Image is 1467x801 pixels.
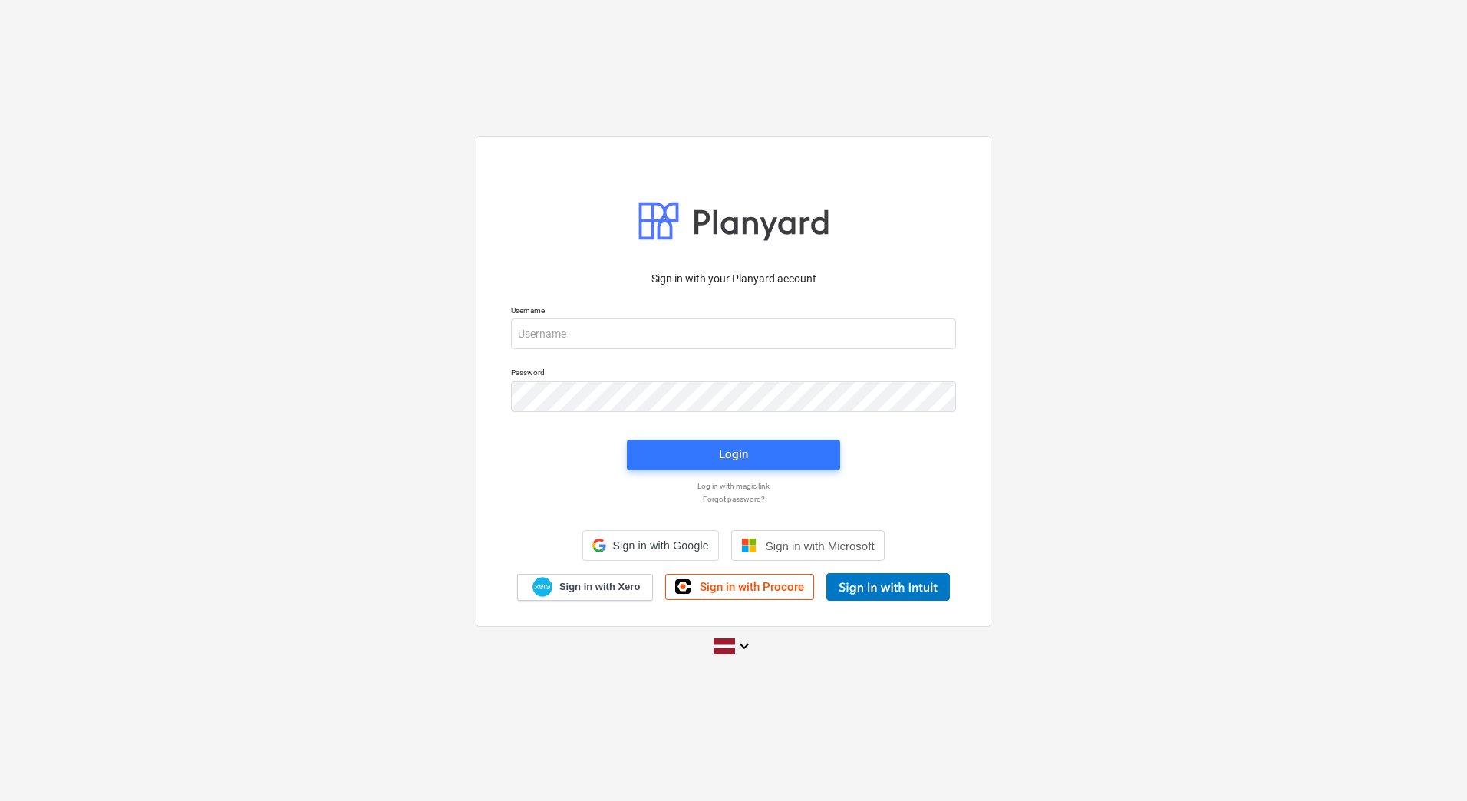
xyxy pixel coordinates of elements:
[511,305,956,318] p: Username
[582,530,718,561] div: Sign in with Google
[503,481,964,491] a: Log in with magic link
[517,574,654,601] a: Sign in with Xero
[612,539,708,552] span: Sign in with Google
[719,444,748,464] div: Login
[735,637,753,655] i: keyboard_arrow_down
[766,539,875,552] span: Sign in with Microsoft
[511,271,956,287] p: Sign in with your Planyard account
[559,580,640,594] span: Sign in with Xero
[532,577,552,598] img: Xero logo
[627,440,840,470] button: Login
[503,494,964,504] a: Forgot password?
[700,580,804,594] span: Sign in with Procore
[741,538,757,553] img: Microsoft logo
[511,318,956,349] input: Username
[665,574,814,600] a: Sign in with Procore
[511,368,956,381] p: Password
